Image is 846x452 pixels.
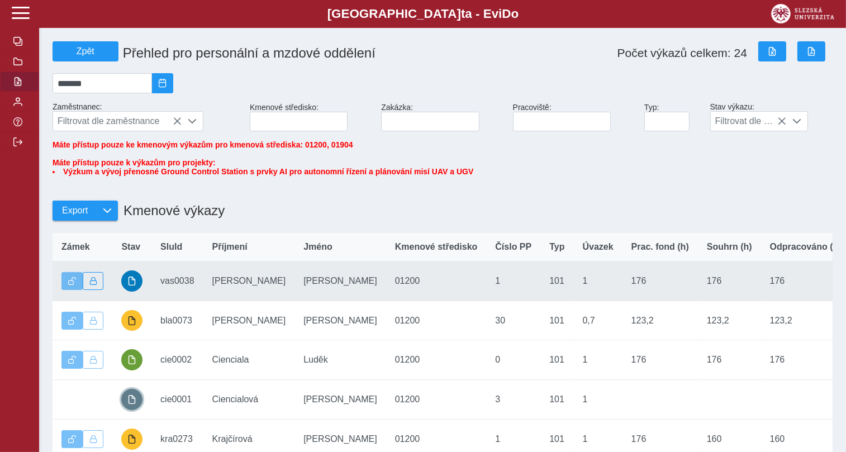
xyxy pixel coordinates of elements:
[540,340,573,380] td: 101
[61,312,83,330] button: Výkaz je odemčen.
[771,4,834,23] img: logo_web_su.png
[83,351,104,369] button: Uzamknout lze pouze výkaz, který je podepsán a schválen.
[48,98,245,136] div: Zaměstnanec:
[574,261,622,301] td: 1
[61,430,83,448] button: Výkaz je odemčen.
[152,73,173,93] button: 2025/09
[540,380,573,420] td: 101
[61,351,83,369] button: Výkaz je odemčen.
[53,167,833,176] li: Výzkum a vývoj přenosné Ground Control Station s prvky AI pro autonomní řízení a plánování misí U...
[698,301,761,340] td: 123,2
[212,242,248,252] span: Příjmení
[151,380,203,420] td: cie0001
[549,242,564,252] span: Typ
[622,301,698,340] td: 123,2
[61,242,90,252] span: Zámek
[121,349,142,370] button: podepsáno
[583,242,614,252] span: Úvazek
[508,98,640,136] div: Pracoviště:
[502,7,511,21] span: D
[395,242,478,252] span: Kmenové středisko
[160,242,182,252] span: SluId
[83,430,104,448] button: Uzamknout lze pouze výkaz, který je podepsán a schválen.
[706,98,837,136] div: Stav výkazu:
[386,340,487,380] td: 01200
[540,301,573,340] td: 101
[151,340,203,380] td: cie0002
[386,301,487,340] td: 01200
[121,389,142,410] button: prázdný
[540,261,573,301] td: 101
[698,340,761,380] td: 176
[118,197,225,224] h1: Kmenové výkazy
[294,340,386,380] td: Luděk
[118,41,513,65] h1: Přehled pro personální a mzdové oddělení
[574,301,622,340] td: 0,7
[622,340,698,380] td: 176
[203,380,295,420] td: Ciencialová
[203,301,295,340] td: [PERSON_NAME]
[245,98,377,136] div: Kmenové středisko:
[61,272,83,290] button: Výkaz je odemčen.
[121,429,142,450] button: probíhají úpravy
[797,41,825,61] button: Export do PDF
[711,112,787,131] span: Filtrovat dle stavu
[707,242,752,252] span: Souhrn (h)
[640,98,706,136] div: Typ:
[486,380,540,420] td: 3
[58,46,113,56] span: Zpět
[121,242,140,252] span: Stav
[574,380,622,420] td: 1
[62,206,88,216] span: Export
[698,261,761,301] td: 176
[34,7,812,21] b: [GEOGRAPHIC_DATA] a - Evi
[622,261,698,301] td: 176
[151,261,203,301] td: vas0038
[486,261,540,301] td: 1
[294,301,386,340] td: [PERSON_NAME]
[486,340,540,380] td: 0
[486,301,540,340] td: 30
[758,41,786,61] button: Export do Excelu
[53,158,833,176] span: Máte přístup pouze k výkazům pro projekty:
[386,380,487,420] td: 01200
[631,242,689,252] span: Prac. fond (h)
[83,312,104,330] button: Uzamknout lze pouze výkaz, který je podepsán a schválen.
[386,261,487,301] td: 01200
[53,112,182,131] span: Filtrovat dle zaměstnance
[495,242,531,252] span: Číslo PP
[617,46,747,60] span: Počet výkazů celkem: 24
[770,242,842,252] span: Odpracováno (h)
[151,301,203,340] td: bla0073
[53,41,118,61] button: Zpět
[511,7,519,21] span: o
[53,140,353,149] span: Máte přístup pouze ke kmenovým výkazům pro kmenová střediska: 01200, 01904
[121,270,142,292] button: schváleno
[53,201,97,221] button: Export
[203,340,295,380] td: Cienciala
[574,340,622,380] td: 1
[83,272,104,290] button: Uzamknout
[121,310,142,331] button: probíhají úpravy
[294,380,386,420] td: [PERSON_NAME]
[377,98,508,136] div: Zakázka:
[461,7,465,21] span: t
[303,242,332,252] span: Jméno
[294,261,386,301] td: [PERSON_NAME]
[203,261,295,301] td: [PERSON_NAME]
